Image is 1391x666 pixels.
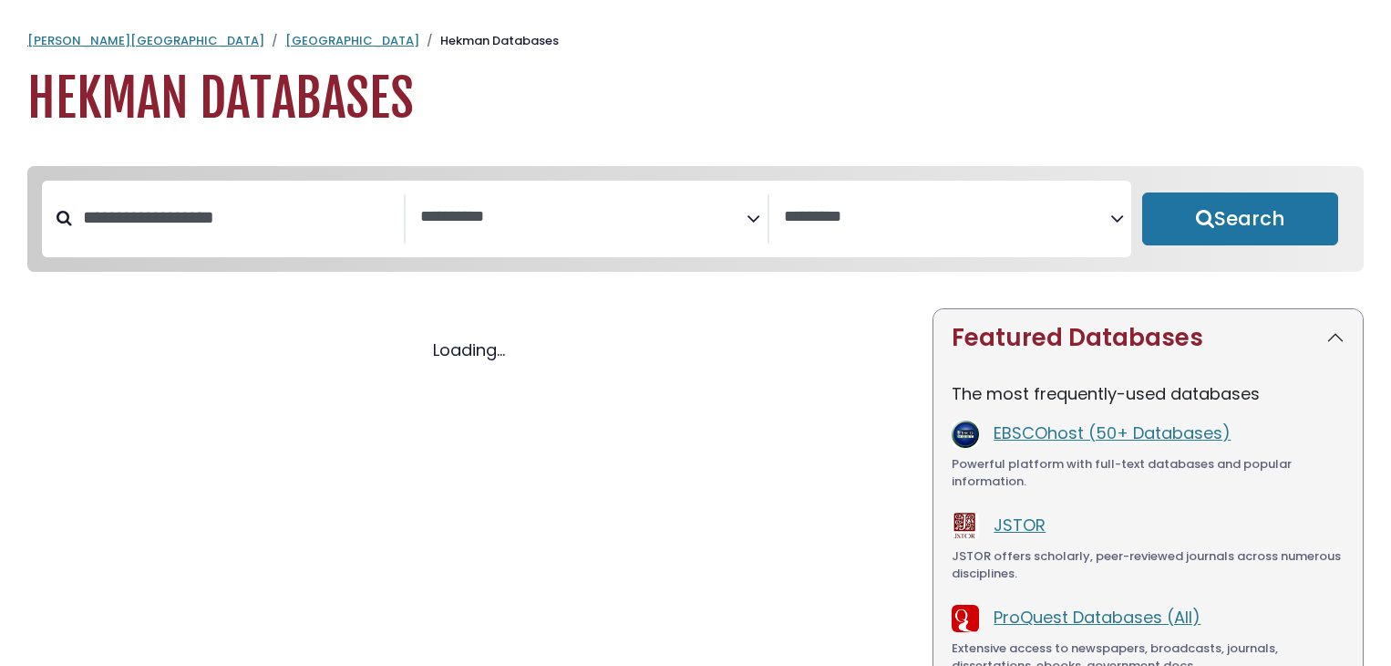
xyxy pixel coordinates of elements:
[419,32,559,50] li: Hekman Databases
[994,514,1046,536] a: JSTOR
[952,455,1345,491] div: Powerful platform with full-text databases and popular information.
[27,32,264,49] a: [PERSON_NAME][GEOGRAPHIC_DATA]
[784,208,1110,227] textarea: Search
[27,32,1364,50] nav: breadcrumb
[27,68,1364,130] h1: Hekman Databases
[952,547,1345,583] div: JSTOR offers scholarly, peer-reviewed journals across numerous disciplines.
[952,381,1345,406] p: The most frequently-used databases
[27,338,911,362] div: Loading...
[933,309,1363,367] button: Featured Databases
[1142,193,1338,245] button: Submit for Search Results
[994,606,1200,629] a: ProQuest Databases (All)
[420,208,747,227] textarea: Search
[994,421,1231,444] a: EBSCOhost (50+ Databases)
[27,166,1364,272] nav: Search filters
[285,32,419,49] a: [GEOGRAPHIC_DATA]
[72,203,404,233] input: Search database by title or keyword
